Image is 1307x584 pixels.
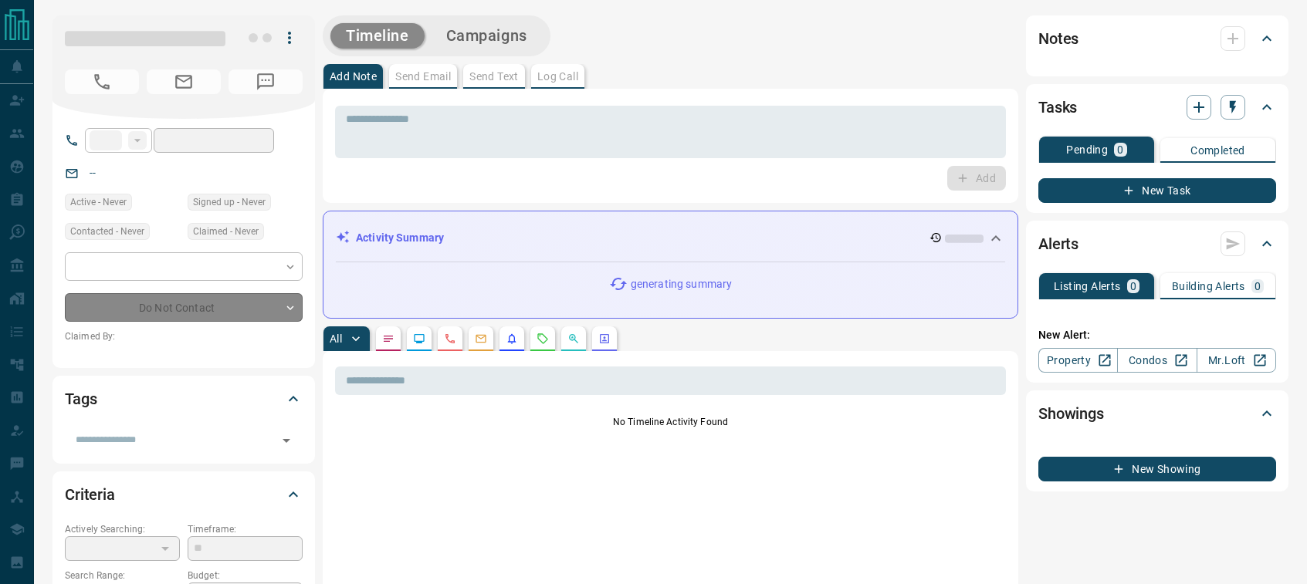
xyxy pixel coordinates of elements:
[65,380,303,417] div: Tags
[1197,348,1276,373] a: Mr.Loft
[276,430,297,451] button: Open
[147,69,221,94] span: No Email
[1066,144,1108,155] p: Pending
[1130,281,1136,292] p: 0
[90,167,96,179] a: --
[1038,327,1276,343] p: New Alert:
[382,333,394,345] svg: Notes
[1038,178,1276,203] button: New Task
[598,333,611,345] svg: Agent Actions
[1038,89,1276,126] div: Tasks
[475,333,487,345] svg: Emails
[65,387,97,411] h2: Tags
[1038,348,1118,373] a: Property
[330,23,425,49] button: Timeline
[1038,20,1276,57] div: Notes
[330,333,342,344] p: All
[65,476,303,513] div: Criteria
[1117,144,1123,155] p: 0
[1038,395,1276,432] div: Showings
[1190,145,1245,156] p: Completed
[65,293,303,322] div: Do Not Contact
[330,71,377,82] p: Add Note
[1038,401,1104,426] h2: Showings
[188,522,303,536] p: Timeframe:
[193,194,266,210] span: Signed up - Never
[188,569,303,582] p: Budget:
[631,276,732,292] p: generating summary
[413,333,425,345] svg: Lead Browsing Activity
[229,69,303,94] span: No Number
[1038,95,1077,120] h2: Tasks
[567,333,580,345] svg: Opportunities
[65,69,139,94] span: No Number
[444,333,456,345] svg: Calls
[1038,231,1078,256] h2: Alerts
[193,224,259,239] span: Claimed - Never
[1038,225,1276,262] div: Alerts
[70,224,144,239] span: Contacted - Never
[65,569,180,582] p: Search Range:
[1038,26,1078,51] h2: Notes
[431,23,543,49] button: Campaigns
[336,224,1005,252] div: Activity Summary
[1038,457,1276,481] button: New Showing
[537,333,549,345] svg: Requests
[335,415,1006,429] p: No Timeline Activity Found
[65,329,303,343] p: Claimed By:
[65,482,115,507] h2: Criteria
[506,333,518,345] svg: Listing Alerts
[1172,281,1245,292] p: Building Alerts
[356,230,444,246] p: Activity Summary
[1054,281,1121,292] p: Listing Alerts
[1117,348,1197,373] a: Condos
[65,522,180,536] p: Actively Searching:
[70,194,127,210] span: Active - Never
[1255,281,1261,292] p: 0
